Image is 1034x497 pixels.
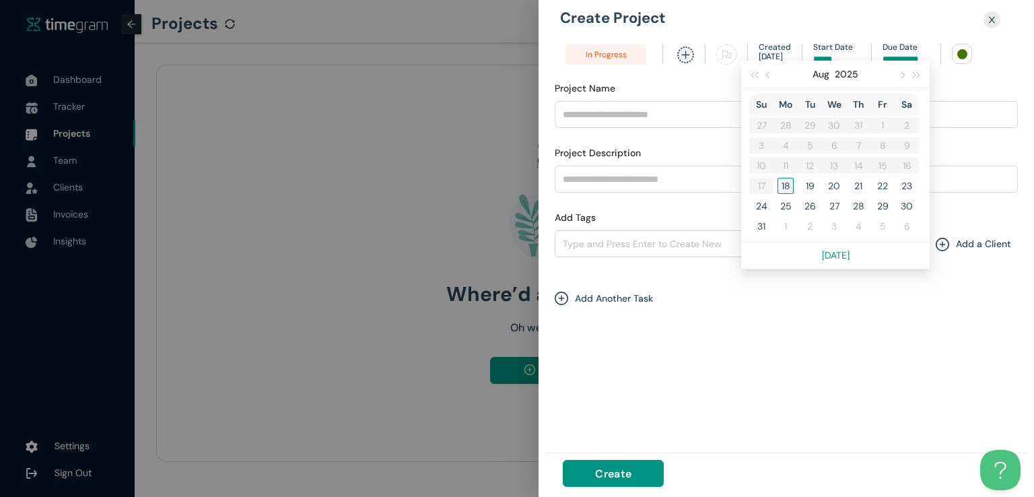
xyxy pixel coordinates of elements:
div: 6 [899,218,915,234]
td: 2025-08-20 [822,176,846,196]
input: Project Description [555,166,1018,193]
td: 2025-08-26 [798,196,822,216]
th: Su [749,94,773,115]
h1: Created [759,44,791,51]
th: Tu [798,94,822,115]
div: 24 [753,198,769,214]
div: 19 [802,178,818,194]
h1: Start Date [813,44,860,51]
span: plus-circle [555,292,575,305]
button: 2025 [835,61,858,88]
div: 26 [802,198,818,214]
td: 2025-08-27 [822,196,846,216]
div: 2 [802,218,818,234]
th: Th [846,94,870,115]
div: 27 [826,198,842,214]
td: 2025-09-04 [846,216,870,236]
td: 2025-08-31 [749,216,773,236]
label: Project Description [555,146,641,160]
div: 22 [874,178,891,194]
div: 25 [778,198,794,214]
td: 2025-08-18 [773,176,798,196]
td: 2025-09-03 [822,216,846,236]
span: In Progress [565,44,646,65]
span: flag [716,44,736,65]
td: 2025-08-21 [846,176,870,196]
div: 31 [753,218,769,234]
h1: Create Project [560,11,1012,26]
div: 5 [874,218,891,234]
h1: Add Another Task [575,291,653,306]
th: Fr [870,94,895,115]
th: We [822,94,846,115]
td: 2025-08-23 [895,176,919,196]
h1: Add a Client [956,236,1011,251]
div: plus-circleAdd a Client [936,236,1011,256]
div: 28 [850,198,866,214]
label: Project Name [555,81,615,96]
span: plus-circle [936,238,956,251]
label: Add Tags [555,211,596,225]
td: 2025-08-24 [749,196,773,216]
div: 18 [778,178,794,194]
div: 30 [899,198,915,214]
td: 2025-09-01 [773,216,798,236]
button: Close [979,11,1004,29]
div: 21 [850,178,866,194]
div: 20 [826,178,842,194]
input: Add Tags [563,236,565,252]
div: 29 [874,198,891,214]
td: 2025-08-28 [846,196,870,216]
iframe: Toggle Customer Support [980,450,1021,490]
h1: [DATE] [759,51,791,63]
button: Aug [813,61,829,88]
div: 23 [899,178,915,194]
th: Mo [773,94,798,115]
h1: Due Date [883,44,930,51]
span: plus [677,46,694,63]
span: close [988,15,996,24]
td: 2025-08-29 [870,196,895,216]
span: Create [595,465,631,482]
td: 2025-09-05 [870,216,895,236]
div: 4 [850,218,866,234]
td: 2025-08-30 [895,196,919,216]
div: 3 [826,218,842,234]
div: plus-circleAdd Another Task [555,291,653,306]
td: 2025-08-22 [870,176,895,196]
th: Sa [895,94,919,115]
div: 1 [778,218,794,234]
td: 2025-09-02 [798,216,822,236]
input: Project Name [555,101,1018,128]
td: 2025-08-25 [773,196,798,216]
td: 2025-09-06 [895,216,919,236]
td: 2025-08-19 [798,176,822,196]
a: [DATE] [822,249,850,261]
button: Create [563,460,664,487]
